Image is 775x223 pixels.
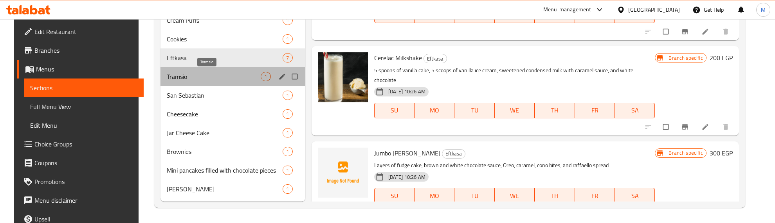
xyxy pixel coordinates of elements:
[676,23,695,40] button: Branch-specific-item
[283,129,292,137] span: 1
[283,166,292,175] div: items
[283,184,292,194] div: items
[615,188,655,203] button: SA
[535,103,575,118] button: TH
[283,36,292,43] span: 1
[618,190,652,202] span: SA
[17,41,144,60] a: Branches
[160,11,305,30] div: Cream Puffs1
[283,111,292,118] span: 1
[318,148,368,198] img: Jumbo Cono Casserole
[160,142,305,161] div: Brownies1
[283,92,292,99] span: 1
[30,83,137,93] span: Sections
[167,16,283,25] div: Cream Puffs
[458,10,491,21] span: TU
[167,166,283,175] div: Mini pancakes filled with chocolate pieces
[710,148,733,159] h6: 300 EGP
[283,54,292,62] span: 7
[34,158,137,168] span: Coupons
[717,23,736,40] button: delete
[283,148,292,155] span: 1
[578,10,612,21] span: FR
[318,52,368,102] img: Cerelac Milkshake
[283,53,292,62] div: items
[538,190,571,202] span: TH
[676,118,695,136] button: Branch-specific-item
[283,34,292,44] div: items
[167,72,261,81] span: Tramsio
[24,97,144,116] a: Full Menu View
[160,105,305,123] div: Cheesecake1
[578,105,612,116] span: FR
[17,153,144,172] a: Coupons
[283,167,292,174] span: 1
[283,147,292,156] div: items
[167,184,283,194] div: Matilda Cake
[283,128,292,137] div: items
[30,121,137,130] span: Edit Menu
[543,5,591,14] div: Menu-management
[378,105,411,116] span: SU
[283,186,292,193] span: 1
[615,103,655,118] button: SA
[415,188,454,203] button: MO
[160,30,305,48] div: Cookies1
[535,188,575,203] button: TH
[415,103,454,118] button: MO
[442,149,465,159] div: Eftkasa
[34,46,137,55] span: Branches
[17,135,144,153] a: Choice Groups
[30,102,137,111] span: Full Menu View
[495,188,535,203] button: WE
[160,161,305,180] div: Mini pancakes filled with chocolate pieces1
[658,120,675,134] span: Select to update
[261,73,270,80] span: 1
[167,91,283,100] span: San Sebastian
[167,147,283,156] span: Brownies
[761,5,766,14] span: M
[160,48,305,67] div: Eftkasa7
[374,103,415,118] button: SU
[167,109,283,119] div: Cheesecake
[385,88,429,95] span: [DATE] 10:26 AM
[160,123,305,142] div: Jar Cheese Cake1
[458,105,491,116] span: TU
[418,190,451,202] span: MO
[658,24,675,39] span: Select to update
[498,10,532,21] span: WE
[283,17,292,24] span: 1
[374,66,655,85] p: 5 spoons of vanilla cake, 5 scoops of vanilla ice cream, sweetened condensed milk with caramel sa...
[374,147,440,159] span: Jumbo [PERSON_NAME]
[167,128,283,137] span: Jar Cheese Cake
[618,10,652,21] span: SA
[17,172,144,191] a: Promotions
[538,105,571,116] span: TH
[424,54,447,63] span: Eftkasa
[160,67,305,86] div: Tramsio1edit
[575,188,615,203] button: FR
[418,105,451,116] span: MO
[24,116,144,135] a: Edit Menu
[454,103,494,118] button: TU
[283,109,292,119] div: items
[167,53,283,62] span: Eftkasa
[578,190,612,202] span: FR
[498,190,532,202] span: WE
[160,180,305,198] div: [PERSON_NAME]1
[167,34,283,44] span: Cookies
[458,190,491,202] span: TU
[418,10,451,21] span: MO
[374,188,415,203] button: SU
[34,139,137,149] span: Choice Groups
[277,71,289,82] button: edit
[498,105,532,116] span: WE
[454,188,494,203] button: TU
[283,91,292,100] div: items
[665,149,706,157] span: Branch specific
[374,161,655,170] p: Layers of fudge cake, brown and white chocolate sauce, Oreo, caramel, cono bites, and raffaello s...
